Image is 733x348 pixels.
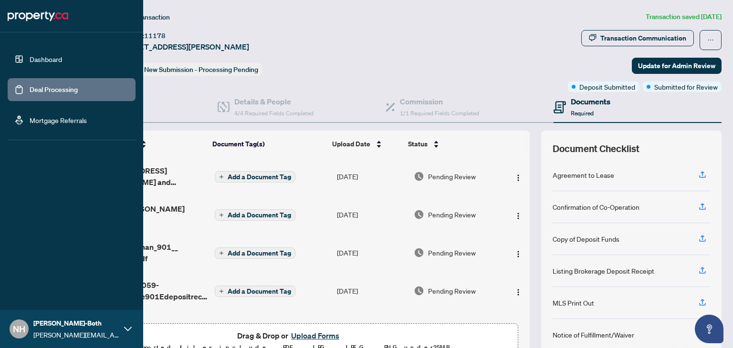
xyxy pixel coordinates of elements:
div: Transaction Communication [600,31,686,46]
div: Confirmation of Co-Operation [553,202,639,212]
span: Add a Document Tag [228,288,291,295]
a: Mortgage Referrals [30,116,87,124]
button: Add a Document Tag [215,209,295,221]
span: Submitted for Review [654,82,718,92]
span: offer_34_tubman_901__ ACCEPTED.pdf [94,241,207,264]
button: Update for Admin Review [632,58,722,74]
th: Status [404,131,496,157]
div: Listing Brokerage Deposit Receipt [553,266,654,276]
a: Dashboard [30,55,62,63]
span: plus [219,289,224,294]
td: [DATE] [333,272,410,310]
img: Logo [514,212,522,220]
button: Add a Document Tag [215,247,295,259]
span: Update for Admin Review [638,58,715,73]
span: [STREET_ADDRESS][PERSON_NAME] and acknowledged.pdf [94,165,207,188]
article: Transaction saved [DATE] [646,11,722,22]
div: Agreement to Lease [553,170,614,180]
img: Logo [514,250,522,258]
span: 1/1 Required Fields Completed [400,110,479,117]
button: Logo [511,207,526,222]
h4: Documents [571,96,610,107]
img: Logo [514,288,522,296]
button: Open asap [695,315,723,343]
img: logo [8,9,68,24]
img: Document Status [414,286,424,296]
span: plus [219,213,224,217]
span: NH [13,322,25,336]
img: Document Status [414,247,424,258]
img: Document Status [414,171,424,182]
span: [PERSON_NAME][EMAIL_ADDRESS][DOMAIN_NAME] [33,329,119,340]
th: Document Tag(s) [209,131,329,157]
button: Add a Document Tag [215,286,295,297]
td: [DATE] [333,195,410,234]
span: Pending Review [428,209,476,220]
span: plus [219,251,224,256]
span: plus [219,174,224,179]
h4: Commission [400,96,479,107]
span: [PERSON_NAME]-Both [33,318,119,328]
span: Add a Document Tag [228,174,291,180]
span: Deposit Submitted [579,82,635,92]
span: Pending Review [428,247,476,258]
span: [STREET_ADDRESS][PERSON_NAME] [118,41,249,52]
button: Add a Document Tag [215,171,295,183]
div: Copy of Deposit Funds [553,234,619,244]
span: Pending Review [428,171,476,182]
button: Logo [511,245,526,260]
span: Document Checklist [553,142,639,155]
button: Add a Document Tag [215,285,295,297]
span: Status [408,139,428,149]
span: 4/4 Required Fields Completed [234,110,314,117]
span: Drag & Drop or [237,329,342,342]
th: (4) File Name [90,131,209,157]
span: offer 34 [PERSON_NAME] 901.pdf [94,203,207,226]
button: Logo [511,169,526,184]
span: Required [571,110,594,117]
a: Deal Processing [30,85,78,94]
div: Notice of Fulfillment/Waiver [553,329,634,340]
div: Status: [118,63,262,76]
span: Pending Review [428,286,476,296]
div: MLS Print Out [553,297,594,308]
button: Add a Document Tag [215,247,295,259]
span: 11178 [144,31,166,40]
span: Add a Document Tag [228,212,291,218]
img: Logo [514,174,522,182]
h4: Details & People [234,96,314,107]
button: Transaction Communication [581,30,694,46]
span: New Submission - Processing Pending [144,65,258,74]
span: Upload Date [332,139,370,149]
span: 1759268044059-34TubmanAve901Edepositreceipt.pdf [94,279,207,302]
span: Add a Document Tag [228,250,291,256]
button: Upload Forms [288,329,342,342]
th: Upload Date [328,131,404,157]
td: [DATE] [333,157,410,195]
td: [DATE] [333,234,410,272]
button: Logo [511,283,526,298]
span: ellipsis [707,37,714,43]
span: View Transaction [119,13,170,21]
img: Document Status [414,209,424,220]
